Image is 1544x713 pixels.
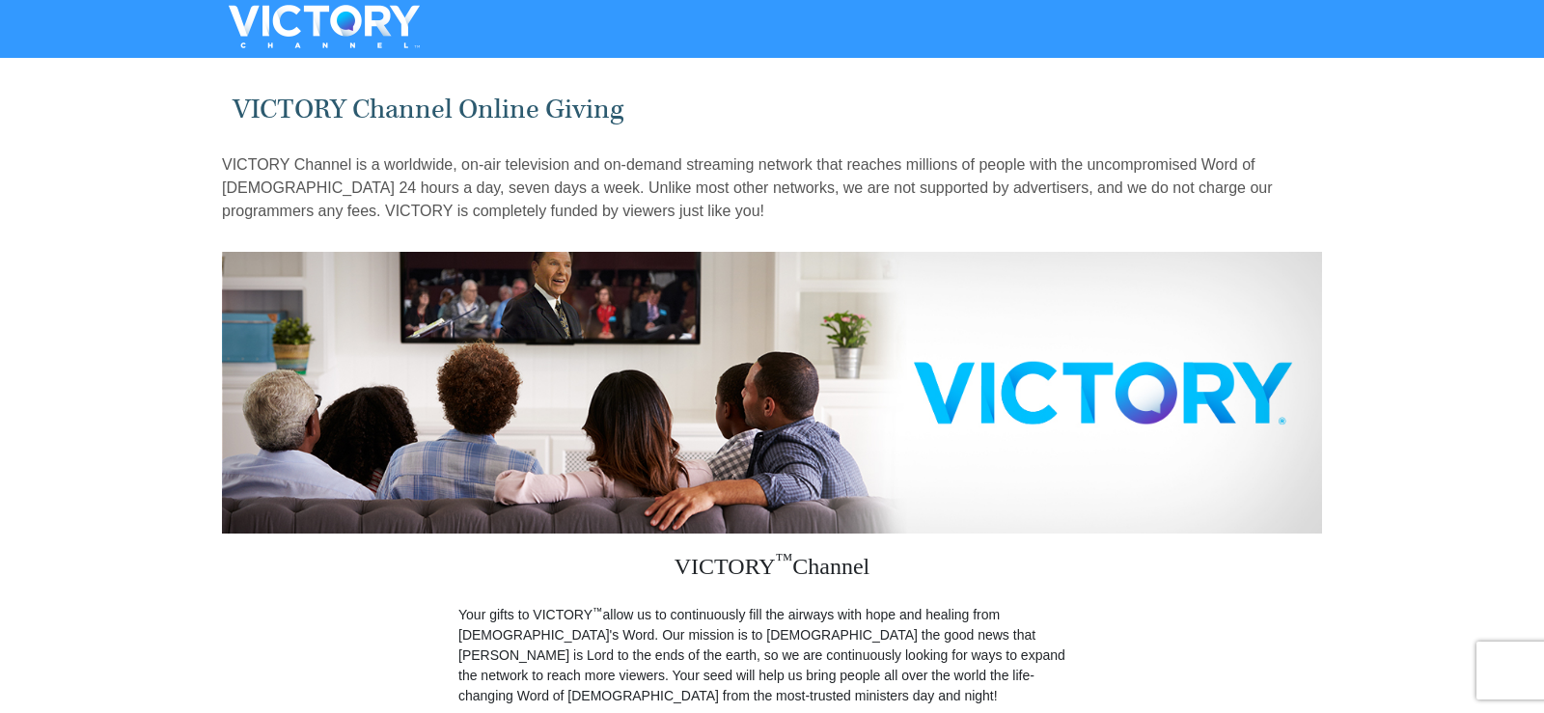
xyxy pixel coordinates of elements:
p: VICTORY Channel is a worldwide, on-air television and on-demand streaming network that reaches mi... [222,153,1322,223]
sup: ™ [776,550,793,569]
img: VICTORYTHON - VICTORY Channel [204,5,445,48]
sup: ™ [593,605,603,617]
h1: VICTORY Channel Online Giving [233,94,1312,125]
p: Your gifts to VICTORY allow us to continuously fill the airways with hope and healing from [DEMOG... [458,605,1086,706]
h3: VICTORY Channel [458,534,1086,605]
